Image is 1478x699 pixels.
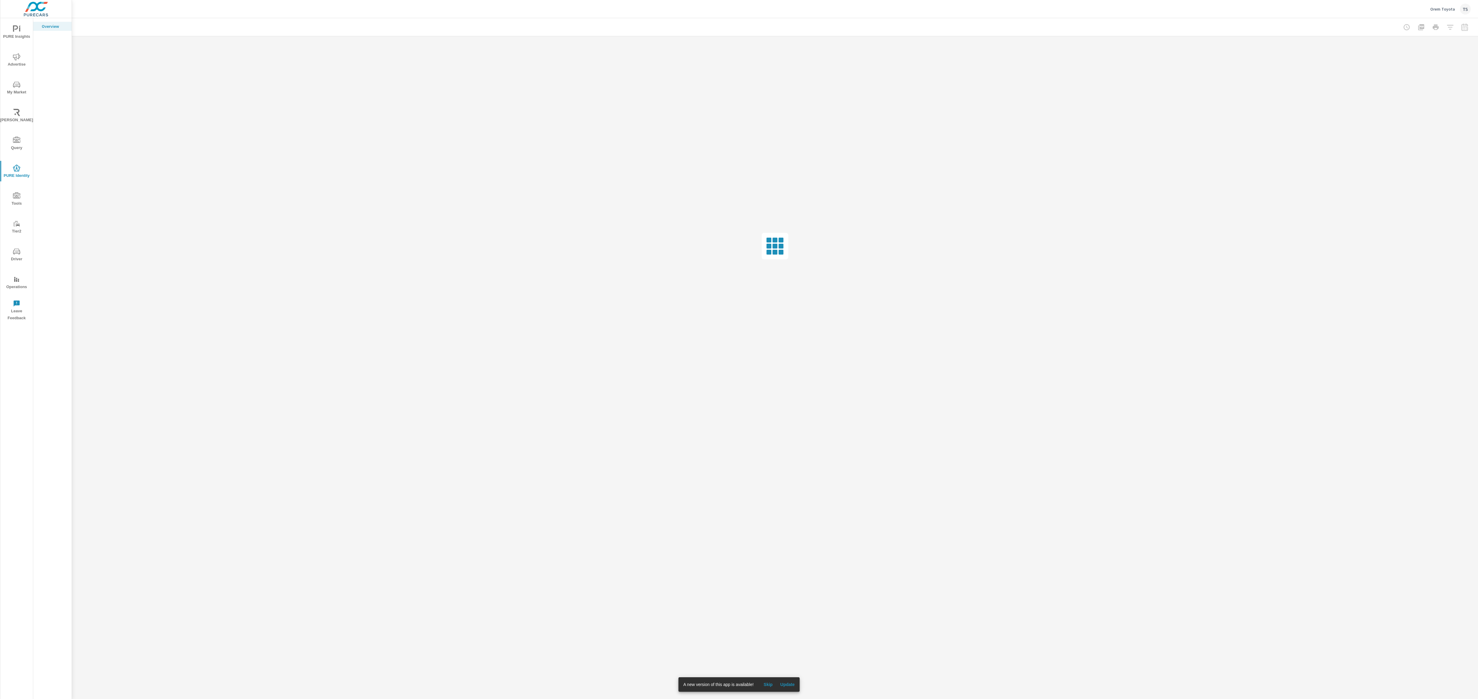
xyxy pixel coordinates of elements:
div: Overview [33,22,72,31]
span: A new version of this app is available! [683,682,754,687]
span: Tools [2,192,31,207]
span: Query [2,137,31,151]
span: [PERSON_NAME] [2,109,31,124]
span: Skip [761,682,775,687]
span: Operations [2,276,31,291]
button: Update [778,680,797,689]
button: Skip [758,680,778,689]
span: Tier2 [2,220,31,235]
span: Advertise [2,53,31,68]
span: PURE Identity [2,164,31,179]
span: Update [780,682,795,687]
p: Overview [42,23,67,29]
p: Orem Toyota [1430,6,1455,12]
span: PURE Insights [2,25,31,40]
span: My Market [2,81,31,96]
span: Leave Feedback [2,300,31,322]
div: nav menu [0,18,33,324]
span: Driver [2,248,31,263]
div: TS [1460,4,1471,15]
